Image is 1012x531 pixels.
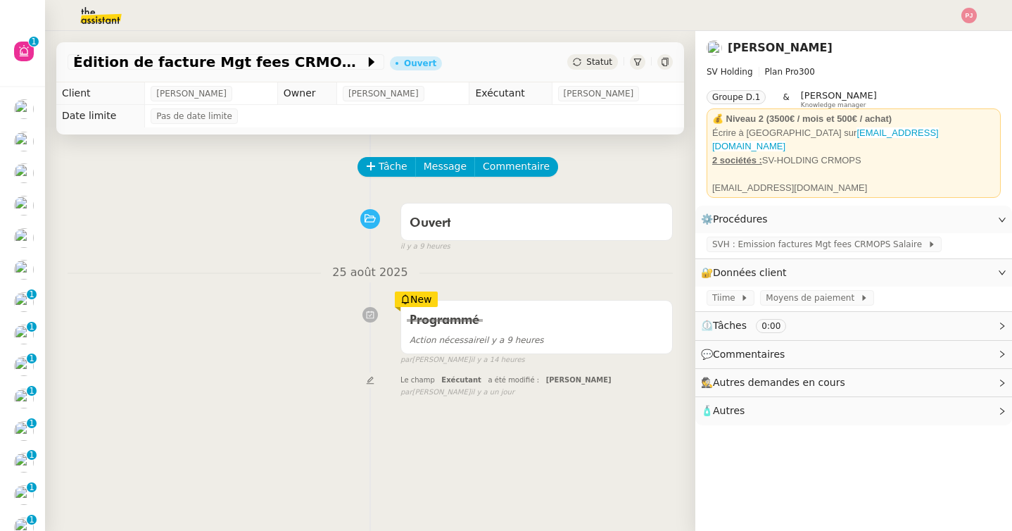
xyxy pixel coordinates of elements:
[410,217,451,230] span: Ouvert
[14,260,34,280] img: users%2FC9SBsJ0duuaSgpQFj5LgoEX8n0o2%2Favatar%2Fec9d51b8-9413-4189-adfb-7be4d8c96a3c
[27,515,37,525] nz-badge-sup: 1
[27,418,37,428] nz-badge-sup: 1
[701,211,774,227] span: ⚙️
[474,157,558,177] button: Commentaire
[404,59,436,68] div: Ouvert
[471,387,514,399] span: il y a un jour
[801,101,866,109] span: Knowledge manager
[400,387,514,399] small: [PERSON_NAME]
[707,90,766,104] nz-tag: Groupe D.1
[400,387,412,399] span: par
[29,482,34,495] p: 1
[712,237,928,251] span: SVH : Emission factures Mgt fees CRMOPS Salaire
[712,291,740,305] span: Tiime
[695,259,1012,287] div: 🔐Données client
[27,322,37,332] nz-badge-sup: 1
[27,354,37,363] nz-badge-sup: 1
[14,228,34,248] img: users%2F7nLfdXEOePNsgCtodsK58jnyGKv1%2Favatar%2FIMG_1682.jpeg
[695,206,1012,233] div: ⚙️Procédures
[801,90,877,101] span: [PERSON_NAME]
[14,421,34,441] img: users%2FC9SBsJ0duuaSgpQFj5LgoEX8n0o2%2Favatar%2Fec9d51b8-9413-4189-adfb-7be4d8c96a3c
[14,389,34,408] img: users%2FC9SBsJ0duuaSgpQFj5LgoEX8n0o2%2Favatar%2Fec9d51b8-9413-4189-adfb-7be4d8c96a3c
[29,37,39,46] nz-badge-sup: 1
[961,8,977,23] img: svg
[483,158,550,175] span: Commentaire
[29,289,34,302] p: 1
[14,132,34,151] img: users%2F1PNv5soDtMeKgnH5onPMHqwjzQn1%2Favatar%2Fd0f44614-3c2d-49b8-95e9-0356969fcfd1
[695,397,1012,425] div: 🧴Autres
[156,109,232,123] span: Pas de date limite
[400,241,450,253] span: il y a 9 heures
[14,453,34,473] img: users%2FC9SBsJ0duuaSgpQFj5LgoEX8n0o2%2Favatar%2Fec9d51b8-9413-4189-adfb-7be4d8c96a3c
[756,319,786,333] nz-tag: 0:00
[29,354,34,366] p: 1
[27,482,37,492] nz-badge-sup: 1
[701,265,792,281] span: 🔐
[358,157,416,177] button: Tâche
[410,335,484,345] span: Action nécessaire
[31,37,37,49] p: 1
[379,158,407,175] span: Tâche
[29,418,34,431] p: 1
[712,154,995,168] div: SV-HOLDING CRMOPS
[766,291,859,305] span: Moyens de paiement
[488,376,539,384] span: a été modifié :
[14,356,34,376] img: users%2FC9SBsJ0duuaSgpQFj5LgoEX8n0o2%2Favatar%2Fec9d51b8-9413-4189-adfb-7be4d8c96a3c
[799,67,815,77] span: 300
[801,90,877,108] app-user-label: Knowledge manager
[400,354,525,366] small: [PERSON_NAME]
[564,87,634,101] span: [PERSON_NAME]
[27,386,37,396] nz-badge-sup: 1
[713,349,785,360] span: Commentaires
[410,335,544,345] span: il y a 9 heures
[586,57,612,67] span: Statut
[14,99,34,119] img: users%2FC9SBsJ0duuaSgpQFj5LgoEX8n0o2%2Favatar%2Fec9d51b8-9413-4189-adfb-7be4d8c96a3c
[27,450,37,460] nz-badge-sup: 1
[712,113,892,124] strong: 💰 Niveau 2 (3500€ / mois et 500€ / achat)
[415,157,475,177] button: Message
[701,320,798,331] span: ⏲️
[712,126,995,154] div: Écrire à [GEOGRAPHIC_DATA] sur
[29,450,34,463] p: 1
[14,292,34,312] img: users%2FC9SBsJ0duuaSgpQFj5LgoEX8n0o2%2Favatar%2Fec9d51b8-9413-4189-adfb-7be4d8c96a3c
[321,263,419,282] span: 25 août 2025
[14,196,34,215] img: users%2F2TyHGbgGwwZcFhdWHiwf3arjzPD2%2Favatar%2F1545394186276.jpeg
[73,55,365,69] span: Édition de facture Mgt fees CRMOP - août 2025S Salaire
[395,292,438,307] div: New
[695,341,1012,368] div: 💬Commentaires
[277,82,336,105] td: Owner
[441,376,481,384] span: Exécutant
[783,90,789,108] span: &
[707,67,753,77] span: SV Holding
[471,354,525,366] span: il y a 14 heures
[29,386,34,399] p: 1
[348,87,419,101] span: [PERSON_NAME]
[701,349,791,360] span: 💬
[424,158,467,175] span: Message
[695,369,1012,396] div: 🕵️Autres demandes en cours
[701,405,745,416] span: 🧴
[27,289,37,299] nz-badge-sup: 1
[707,40,722,56] img: users%2FyAaYa0thh1TqqME0LKuif5ROJi43%2Favatar%2F3a825d04-53b1-4b39-9daa-af456df7ce53
[14,163,34,183] img: users%2F1PNv5soDtMeKgnH5onPMHqwjzQn1%2Favatar%2Fd0f44614-3c2d-49b8-95e9-0356969fcfd1
[701,377,852,388] span: 🕵️
[712,181,995,195] div: [EMAIL_ADDRESS][DOMAIN_NAME]
[713,377,845,388] span: Autres demandes en cours
[713,213,768,225] span: Procédures
[712,155,762,165] u: 2 sociétés :
[14,485,34,505] img: users%2FC9SBsJ0duuaSgpQFj5LgoEX8n0o2%2Favatar%2Fec9d51b8-9413-4189-adfb-7be4d8c96a3c
[56,105,145,127] td: Date limite
[400,376,435,384] span: Le champ
[14,325,34,344] img: users%2FC9SBsJ0duuaSgpQFj5LgoEX8n0o2%2Favatar%2Fec9d51b8-9413-4189-adfb-7be4d8c96a3c
[400,354,412,366] span: par
[410,314,479,327] span: Programmé
[728,41,833,54] a: [PERSON_NAME]
[156,87,227,101] span: [PERSON_NAME]
[713,320,747,331] span: Tâches
[765,67,799,77] span: Plan Pro
[56,82,145,105] td: Client
[695,312,1012,339] div: ⏲️Tâches 0:00
[713,267,787,278] span: Données client
[546,376,612,384] span: [PERSON_NAME]
[469,82,552,105] td: Exécutant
